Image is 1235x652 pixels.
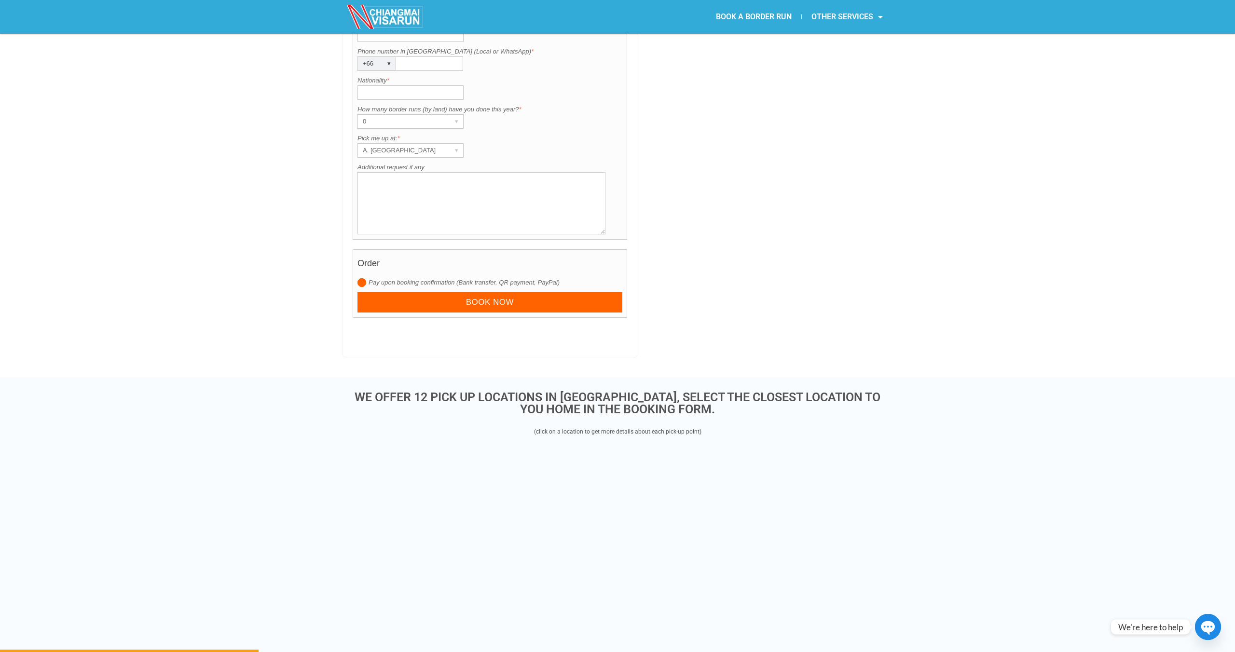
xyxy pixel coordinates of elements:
div: 0 [358,115,445,128]
div: ▾ [382,57,396,70]
label: Phone number in [GEOGRAPHIC_DATA] (Local or WhatsApp) [357,47,622,56]
a: OTHER SERVICES [802,6,892,28]
label: Pay upon booking confirmation (Bank transfer, QR payment, PayPal) [357,278,622,287]
input: Book now [357,292,622,313]
h3: WE OFFER 12 PICK UP LOCATIONS IN [GEOGRAPHIC_DATA], SELECT THE CLOSEST LOCATION TO YOU HOME IN TH... [347,391,888,415]
div: A. [GEOGRAPHIC_DATA] [358,144,445,157]
label: How many border runs (by land) have you done this year? [357,105,622,114]
label: Nationality [357,76,622,85]
span: (click on a location to get more details about each pick-up point) [534,428,701,435]
label: Pick me up at: [357,134,622,143]
h4: Order [357,254,622,278]
div: +66 [358,57,377,70]
label: Additional request if any [357,163,622,172]
nav: Menu [617,6,892,28]
a: BOOK A BORDER RUN [706,6,801,28]
div: ▾ [450,115,463,128]
div: ▾ [450,144,463,157]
